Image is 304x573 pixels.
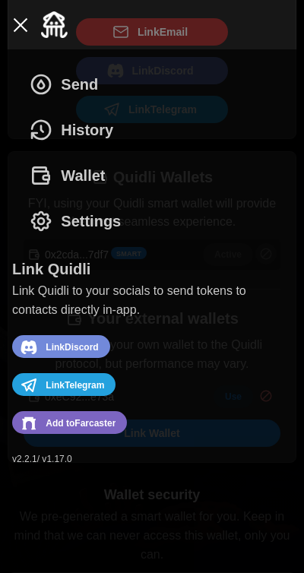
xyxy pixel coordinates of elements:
[12,259,90,279] h1: Link Quidli
[12,453,292,466] p: v 2.2.1 / v 1.17.0
[46,413,116,433] span: Add to Farcaster
[12,411,127,434] button: Add to #7c65c1
[46,337,98,357] span: Link Discord
[61,154,105,198] span: Wallet
[12,62,123,107] button: Send
[12,335,110,358] button: Link Discord account
[61,62,98,106] span: Send
[12,282,292,320] p: Link Quidli to your socials to send tokens to contacts directly in-app.
[61,199,121,243] span: Settings
[41,11,68,38] img: Quidli
[12,107,138,153] button: History
[12,198,146,244] button: Settings
[61,108,113,152] span: History
[46,375,104,395] span: Link Telegram
[12,373,116,396] button: Link Telegram account
[12,153,130,198] button: Wallet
